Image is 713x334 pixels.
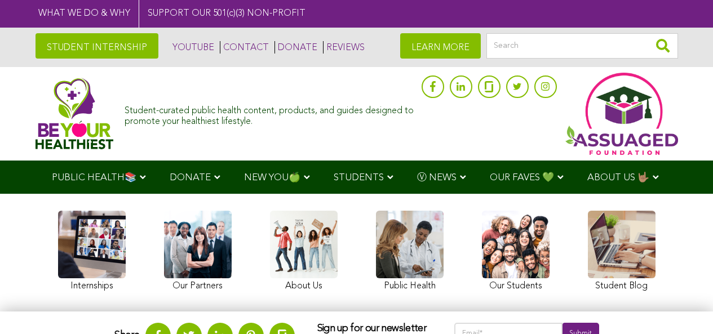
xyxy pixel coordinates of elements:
span: STUDENTS [334,173,384,182]
span: OUR FAVES 💚 [490,173,554,182]
div: Student-curated public health content, products, and guides designed to promote your healthiest l... [125,100,415,127]
input: Search [486,33,678,59]
a: LEARN MORE [400,33,481,59]
span: ABOUT US 🤟🏽 [587,173,649,182]
a: DONATE [274,41,317,54]
iframe: Chat Widget [657,280,713,334]
img: glassdoor [485,81,493,92]
a: STUDENT INTERNSHIP [36,33,158,59]
span: Ⓥ NEWS [417,173,457,182]
span: DONATE [170,173,211,182]
a: YOUTUBE [170,41,214,54]
a: REVIEWS [323,41,365,54]
span: PUBLIC HEALTH📚 [52,173,136,182]
a: CONTACT [220,41,269,54]
div: Navigation Menu [36,161,678,194]
img: Assuaged App [565,73,678,155]
span: NEW YOU🍏 [244,173,300,182]
img: Assuaged [36,78,114,149]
